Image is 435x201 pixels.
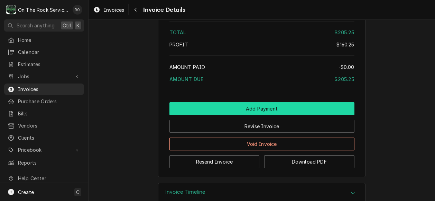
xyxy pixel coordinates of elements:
[4,144,84,156] a: Go to Pricebook
[18,49,81,56] span: Calendar
[336,41,354,48] div: $160.25
[169,64,205,70] span: Amount Paid
[4,173,84,184] a: Go to Help Center
[18,122,81,129] span: Vendors
[169,102,354,115] button: Add Payment
[169,42,188,47] span: Profit
[141,5,185,15] span: Invoice Details
[4,96,84,107] a: Purchase Orders
[18,175,80,182] span: Help Center
[169,120,354,133] button: Revise Invoice
[4,59,84,70] a: Estimates
[6,5,16,15] div: O
[334,29,354,36] div: $205.25
[339,63,354,71] div: -$0.00
[169,102,354,168] div: Button Group
[169,63,354,71] div: Amount Paid
[169,29,186,35] span: Total
[73,5,82,15] div: Rich Ortega's Avatar
[169,138,354,150] button: Void Invoice
[4,84,84,95] a: Invoices
[6,5,16,15] div: On The Rock Services's Avatar
[18,61,81,68] span: Estimates
[4,71,84,82] a: Go to Jobs
[18,36,81,44] span: Home
[18,110,81,117] span: Bills
[104,6,124,14] span: Invoices
[264,155,354,168] button: Download PDF
[130,4,141,15] button: Navigate back
[18,6,69,14] div: On The Rock Services
[169,150,354,168] div: Button Group Row
[4,34,84,46] a: Home
[18,146,70,154] span: Pricebook
[73,5,82,15] div: RO
[76,189,80,196] span: C
[4,120,84,131] a: Vendors
[63,22,72,29] span: Ctrl
[18,159,81,166] span: Reports
[4,108,84,119] a: Bills
[169,102,354,115] div: Button Group Row
[169,115,354,133] div: Button Group Row
[18,73,70,80] span: Jobs
[4,19,84,32] button: Search anythingCtrlK
[169,76,354,83] div: Amount Due
[76,22,80,29] span: K
[165,189,206,195] h3: Invoice Timeline
[4,46,84,58] a: Calendar
[18,134,81,141] span: Clients
[4,157,84,168] a: Reports
[17,22,55,29] span: Search anything
[18,189,34,195] span: Create
[334,76,354,83] div: $205.25
[169,133,354,150] div: Button Group Row
[18,98,81,105] span: Purchase Orders
[169,76,204,82] span: Amount Due
[18,86,81,93] span: Invoices
[4,132,84,143] a: Clients
[91,4,127,16] a: Invoices
[169,41,354,48] div: Profit
[169,155,260,168] button: Resend Invoice
[169,29,354,36] div: Total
